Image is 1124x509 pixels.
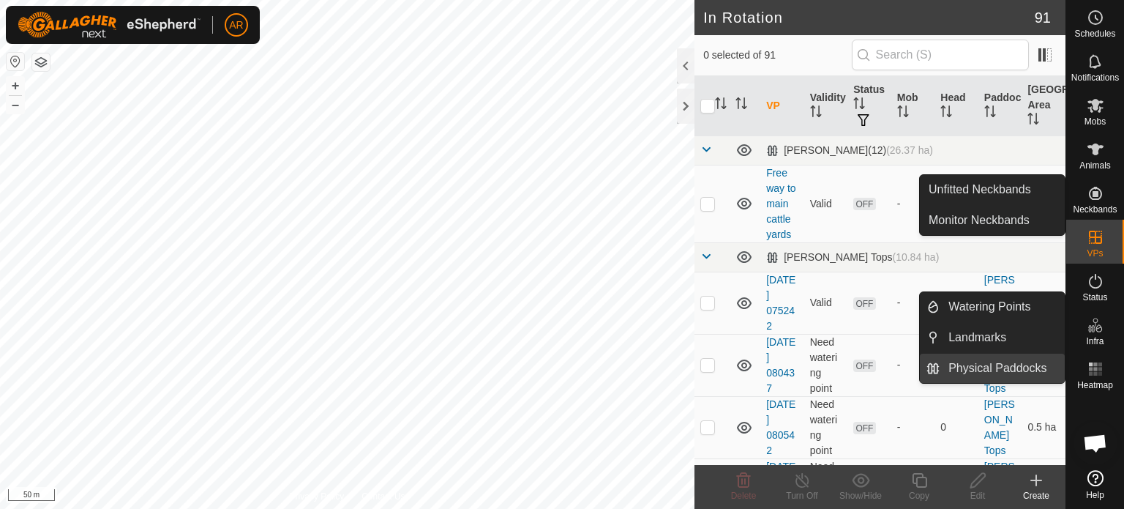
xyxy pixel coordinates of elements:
[1086,491,1104,499] span: Help
[1022,165,1065,242] td: 20.98 ha
[897,420,929,435] div: -
[7,77,24,94] button: +
[760,76,804,136] th: VP
[18,12,201,38] img: Gallagher Logo
[1035,7,1051,29] span: 91
[920,175,1065,204] a: Unfitted Neckbands
[948,298,1030,316] span: Watering Points
[1022,272,1065,334] td: 0.64 ha
[1074,421,1117,465] div: Open chat
[32,53,50,71] button: Map Layers
[920,206,1065,235] a: Monitor Neckbands
[852,40,1029,70] input: Search (S)
[703,48,851,63] span: 0 selected of 91
[853,422,875,434] span: OFF
[934,272,978,334] td: 0
[934,165,978,242] td: 0
[773,489,831,502] div: Turn Off
[731,491,757,501] span: Delete
[766,167,795,240] a: Free way to main cattle yards
[948,489,1007,502] div: Edit
[1022,76,1065,136] th: [GEOGRAPHIC_DATA] Area
[804,272,848,334] td: Valid
[766,144,933,157] div: [PERSON_NAME](12)
[831,489,890,502] div: Show/Hide
[7,53,24,70] button: Reset Map
[853,297,875,310] span: OFF
[766,398,795,456] a: [DATE] 080542
[978,76,1022,136] th: Paddock
[361,490,405,503] a: Contact Us
[984,336,1015,394] a: [PERSON_NAME] Tops
[934,76,978,136] th: Head
[1027,115,1039,127] p-sorticon: Activate to sort
[853,100,865,111] p-sorticon: Activate to sort
[1077,381,1113,390] span: Heatmap
[897,196,929,212] div: -
[940,292,1065,322] a: Watering Points
[290,490,345,503] a: Privacy Policy
[703,9,1035,26] h2: In Rotation
[897,357,929,373] div: -
[897,295,929,311] div: -
[984,274,1015,332] a: [PERSON_NAME] Tops
[804,396,848,458] td: Need watering point
[766,251,939,264] div: [PERSON_NAME] Tops
[847,76,891,136] th: Status
[1022,396,1065,458] td: 0.5 ha
[929,212,1030,229] span: Monitor Neckbands
[948,360,1046,377] span: Physical Paddocks
[1074,29,1115,38] span: Schedules
[1084,117,1106,126] span: Mobs
[1087,249,1103,258] span: VPs
[920,354,1065,383] li: Physical Paddocks
[853,198,875,210] span: OFF
[1079,161,1111,170] span: Animals
[229,18,243,33] span: AR
[897,108,909,119] p-sorticon: Activate to sort
[804,165,848,242] td: Valid
[940,354,1065,383] a: Physical Paddocks
[766,336,795,394] a: [DATE] 080437
[1086,337,1104,346] span: Infra
[1073,205,1117,214] span: Neckbands
[886,144,933,156] span: (26.37 ha)
[766,274,795,332] a: [DATE] 075242
[920,292,1065,322] li: Watering Points
[1066,464,1124,505] a: Help
[892,251,939,263] span: (10.84 ha)
[929,181,1031,198] span: Unfitted Neckbands
[1082,293,1107,302] span: Status
[891,76,935,136] th: Mob
[948,329,1006,346] span: Landmarks
[934,396,978,458] td: 0
[7,96,24,114] button: –
[810,108,822,119] p-sorticon: Activate to sort
[940,108,952,119] p-sorticon: Activate to sort
[984,398,1015,456] a: [PERSON_NAME] Tops
[920,323,1065,352] li: Landmarks
[940,323,1065,352] a: Landmarks
[984,108,996,119] p-sorticon: Activate to sort
[853,360,875,372] span: OFF
[1071,73,1119,82] span: Notifications
[890,489,948,502] div: Copy
[1007,489,1065,502] div: Create
[715,100,727,111] p-sorticon: Activate to sort
[735,100,747,111] p-sorticon: Activate to sort
[804,76,848,136] th: Validity
[804,334,848,396] td: Need watering point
